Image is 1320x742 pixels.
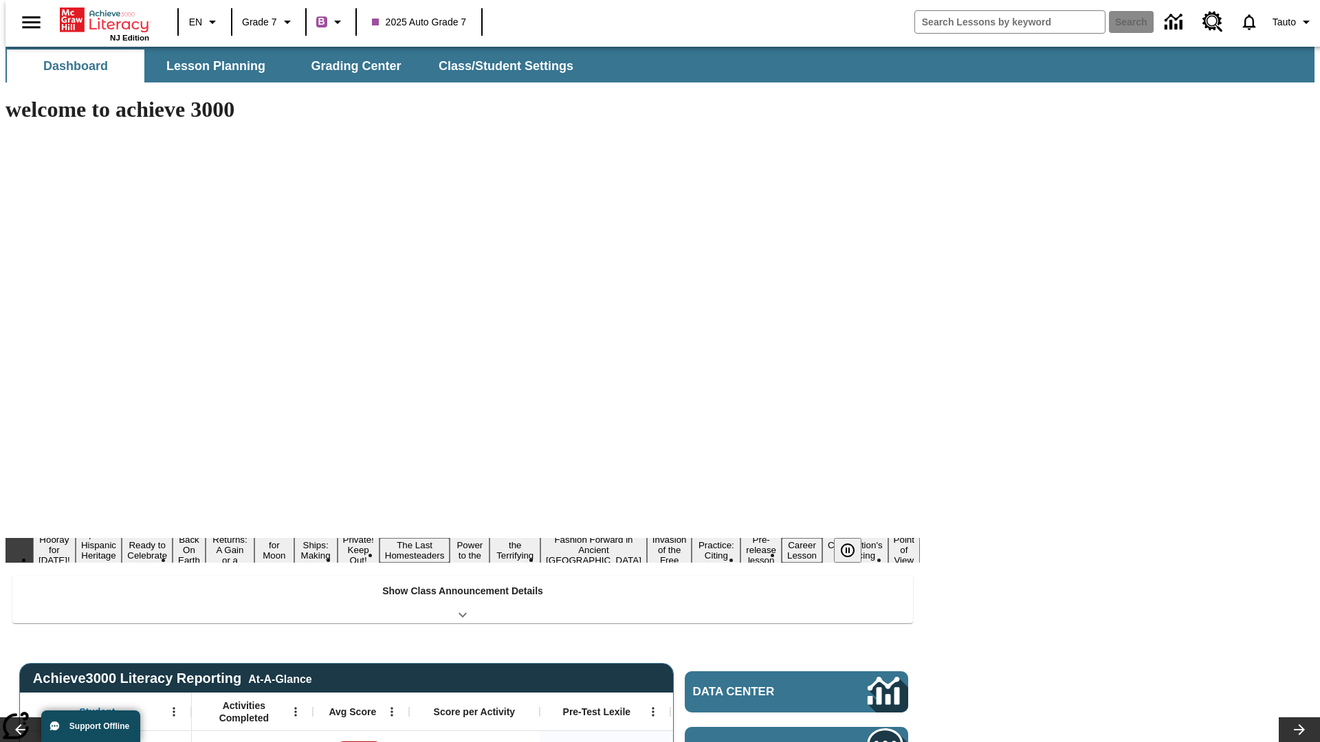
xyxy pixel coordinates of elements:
[236,10,301,34] button: Grade: Grade 7, Select a grade
[183,10,227,34] button: Language: EN, Select a language
[1267,10,1320,34] button: Profile/Settings
[1194,3,1231,41] a: Resource Center, Will open in new tab
[379,538,450,563] button: Slide 9 The Last Homesteaders
[164,701,184,722] button: Open Menu
[740,532,782,567] button: Slide 15 Pre-release lesson
[1231,4,1267,40] a: Notifications
[76,528,122,573] button: Slide 2 ¡Viva Hispanic Heritage Month!
[489,528,540,573] button: Slide 11 Attack of the Terrifying Tomatoes
[5,49,586,82] div: SubNavbar
[294,528,338,573] button: Slide 7 Cruise Ships: Making Waves
[60,5,149,42] div: Home
[254,528,294,573] button: Slide 6 Time for Moon Rules?
[41,710,140,742] button: Support Offline
[11,2,52,43] button: Open side menu
[7,49,144,82] button: Dashboard
[287,49,425,82] button: Grading Center
[110,34,149,42] span: NJ Edition
[199,699,289,724] span: Activities Completed
[428,49,584,82] button: Class/Student Settings
[206,522,254,578] button: Slide 5 Free Returns: A Gain or a Drain?
[382,701,402,722] button: Open Menu
[450,528,489,573] button: Slide 10 Solar Power to the People
[5,97,920,122] h1: welcome to achieve 3000
[540,532,647,567] button: Slide 12 Fashion Forward in Ancient Rome
[643,701,663,722] button: Open Menu
[60,6,149,34] a: Home
[563,706,631,718] span: Pre-Test Lexile
[12,576,913,623] div: Show Class Announcement Details
[248,671,311,686] div: At-A-Glance
[122,528,173,573] button: Slide 3 Get Ready to Celebrate Juneteenth!
[5,11,201,23] body: Maximum 600 characters Press Escape to exit toolbar Press Alt + F10 to reach toolbar
[147,49,285,82] button: Lesson Planning
[189,15,202,30] span: EN
[647,522,692,578] button: Slide 13 The Invasion of the Free CD
[692,528,740,573] button: Slide 14 Mixed Practice: Citing Evidence
[834,538,875,563] div: Pause
[685,671,908,712] a: Data Center
[69,721,129,731] span: Support Offline
[318,13,325,30] span: B
[693,685,822,699] span: Data Center
[5,47,1314,82] div: SubNavbar
[79,706,115,718] span: Student
[338,532,379,567] button: Slide 8 Private! Keep Out!
[372,15,467,30] span: 2025 Auto Grade 7
[329,706,376,718] span: Avg Score
[33,532,76,567] button: Slide 1 Hooray for Constitution Day!
[1273,15,1296,30] span: Tauto
[382,584,543,598] p: Show Class Announcement Details
[1279,717,1320,742] button: Lesson carousel, Next
[434,706,516,718] span: Score per Activity
[242,15,277,30] span: Grade 7
[173,532,206,567] button: Slide 4 Back On Earth
[285,701,306,722] button: Open Menu
[888,532,920,567] button: Slide 18 Point of View
[782,538,822,563] button: Slide 16 Career Lesson
[311,10,351,34] button: Boost Class color is purple. Change class color
[33,671,312,686] span: Achieve3000 Literacy Reporting
[834,538,861,563] button: Pause
[1156,3,1194,41] a: Data Center
[822,528,888,573] button: Slide 17 The Constitution's Balancing Act
[915,11,1105,33] input: search field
